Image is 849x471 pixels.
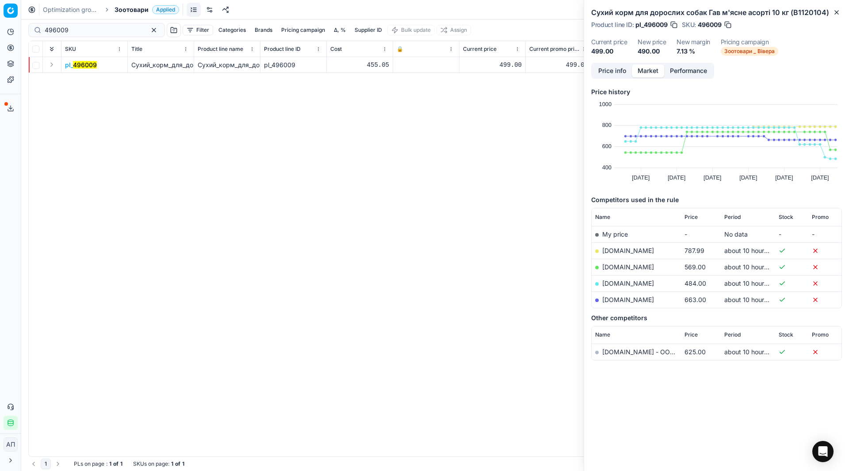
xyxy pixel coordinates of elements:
span: pl_ [65,61,97,69]
dd: 7.13 % [677,47,710,56]
span: Period [724,214,741,221]
strong: of [113,460,119,467]
button: Categories [215,25,249,35]
dt: Pricing campaign [721,39,778,45]
span: Name [595,331,610,338]
text: 400 [602,164,612,171]
h5: Competitors used in the rule [591,195,842,204]
button: Expand [46,59,57,70]
text: [DATE] [704,174,721,181]
span: Price [685,214,698,221]
span: 496009 [698,20,722,29]
span: My price [602,230,628,238]
div: Open Intercom Messenger [812,441,834,462]
span: Promo [812,331,829,338]
td: - [808,226,841,242]
div: 499.00 [529,61,588,69]
h5: Other competitors [591,314,842,322]
a: Optimization groups [43,5,99,14]
span: Cost [330,46,342,53]
span: 625.00 [685,348,706,356]
span: Current price [463,46,497,53]
nav: pagination [28,459,63,469]
a: [DOMAIN_NAME] [602,296,654,303]
span: about 10 hours ago [724,247,780,254]
span: about 10 hours ago [724,348,780,356]
div: 455.05 [330,61,389,69]
nav: breadcrumb [43,5,179,14]
span: SKU : [682,22,696,28]
strong: of [175,460,180,467]
strong: 1 [182,460,184,467]
a: [DOMAIN_NAME] - ООО «Эпицентр К» [602,348,719,356]
td: - [775,226,808,242]
span: Product line ID : [591,22,634,28]
span: 787.99 [685,247,704,254]
strong: 1 [109,460,111,467]
button: Price info [593,65,632,77]
a: [DOMAIN_NAME] [602,263,654,271]
a: [DOMAIN_NAME] [602,280,654,287]
button: Go to next page [53,459,63,469]
dd: 499.00 [591,47,627,56]
button: pl_496009 [65,61,97,69]
strong: 1 [120,460,122,467]
span: PLs on page [74,460,104,467]
button: Bulk update [387,25,435,35]
span: Stock [779,331,793,338]
span: about 10 hours ago [724,280,780,287]
span: 569.00 [685,263,706,271]
button: Pricing campaign [278,25,329,35]
span: Applied [152,5,179,14]
dt: New price [638,39,666,45]
strong: 1 [171,460,173,467]
span: Зоотовари _ Вівера [721,47,778,56]
button: Performance [664,65,713,77]
text: [DATE] [668,174,685,181]
dt: New margin [677,39,710,45]
div: : [74,460,122,467]
span: Stock [779,214,793,221]
span: SKUs on page : [133,460,169,467]
button: Expand all [46,44,57,54]
button: Market [632,65,664,77]
span: SKU [65,46,76,53]
a: [DOMAIN_NAME] [602,247,654,254]
span: about 10 hours ago [724,296,780,303]
span: Product line name [198,46,243,53]
text: [DATE] [739,174,757,181]
h2: Сухий корм для дорослих собак Гав м'ясне асорті 10 кг (B1120104) [591,7,842,18]
span: 🔒 [397,46,403,53]
text: 1000 [599,101,612,107]
text: [DATE] [811,174,829,181]
div: Сухий_корм_для_дорослих_собак_Гав_м'ясне_асорті_10_кг_(B1120104) [198,61,256,69]
text: 800 [602,122,612,128]
button: Supplier ID [351,25,386,35]
span: Name [595,214,610,221]
h5: Price history [591,88,842,96]
dt: Current price [591,39,627,45]
input: Search by SKU or title [45,26,141,34]
text: 600 [602,143,612,149]
span: 484.00 [685,280,706,287]
button: Brands [251,25,276,35]
span: pl_496009 [635,20,668,29]
span: АП [4,438,17,451]
span: Зоотовари [115,5,149,14]
span: Price [685,331,698,338]
text: [DATE] [632,174,650,181]
button: Assign [436,25,471,35]
span: Сухий_корм_для_дорослих_собак_Гав_м'ясне_асорті_10_кг_(B1120104) [131,61,345,69]
span: Promo [812,214,829,221]
td: - [681,226,721,242]
span: Title [131,46,142,53]
div: 499.00 [463,61,522,69]
mark: 496009 [73,61,97,69]
span: about 10 hours ago [724,263,780,271]
button: 1 [41,459,51,469]
button: Filter [183,25,213,35]
span: 663.00 [685,296,706,303]
dd: 490.00 [638,47,666,56]
span: Period [724,331,741,338]
td: No data [721,226,775,242]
